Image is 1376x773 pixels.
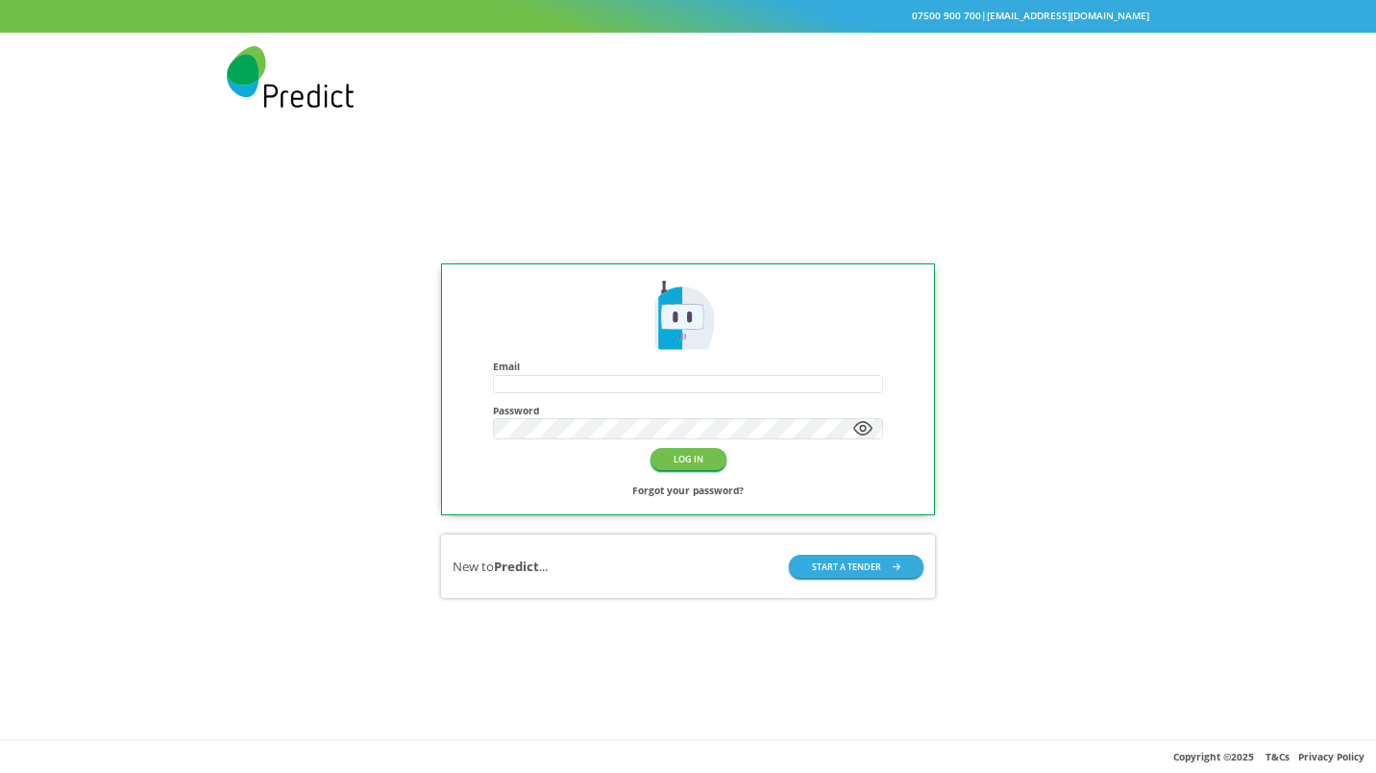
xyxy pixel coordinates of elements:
[650,278,726,355] img: Predict Mobile
[1298,750,1364,763] a: Privacy Policy
[493,405,884,416] h4: Password
[1265,750,1290,763] a: T&Cs
[987,9,1149,22] a: [EMAIL_ADDRESS][DOMAIN_NAME]
[651,448,726,470] button: LOG IN
[493,361,884,372] h4: Email
[453,558,548,576] div: New to ...
[227,46,354,108] img: Predict Mobile
[632,482,744,500] a: Forgot your password?
[789,555,923,577] button: START A TENDER
[227,7,1149,25] div: |
[912,9,981,22] a: 07500 900 700
[494,558,539,575] b: Predict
